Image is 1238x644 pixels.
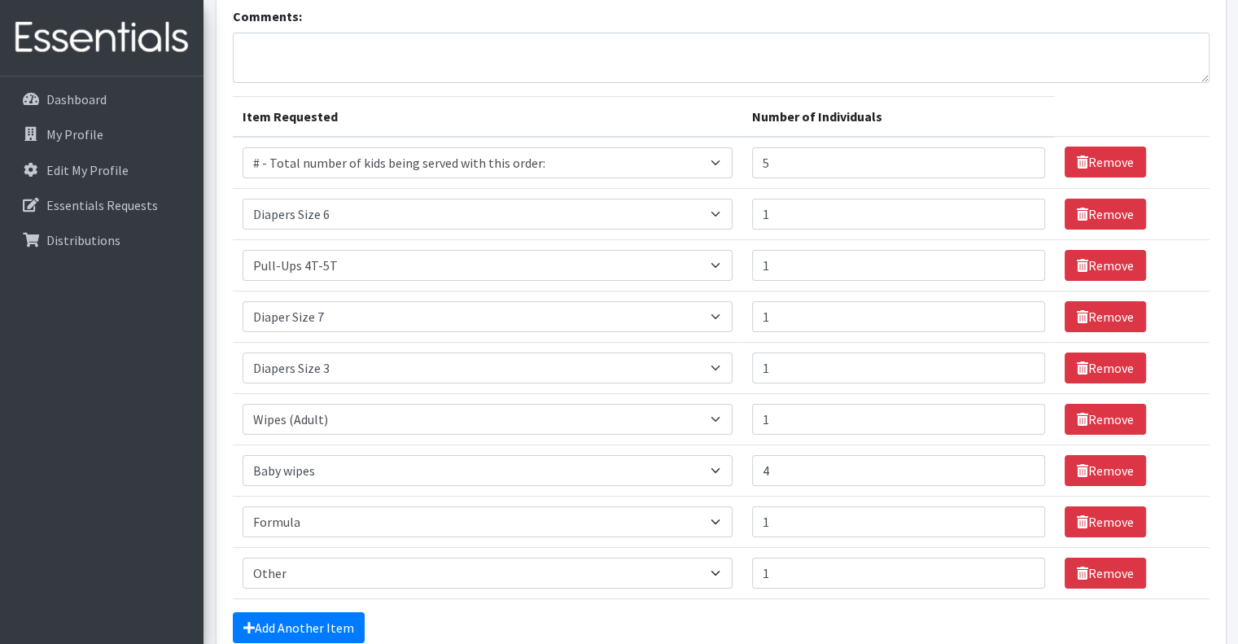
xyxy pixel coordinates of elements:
[46,197,158,213] p: Essentials Requests
[1065,455,1146,486] a: Remove
[1065,558,1146,589] a: Remove
[7,154,197,186] a: Edit My Profile
[1065,250,1146,281] a: Remove
[7,11,197,65] img: HumanEssentials
[1065,353,1146,383] a: Remove
[1065,147,1146,177] a: Remove
[1065,199,1146,230] a: Remove
[742,96,1055,137] th: Number of Individuals
[1065,506,1146,537] a: Remove
[1065,301,1146,332] a: Remove
[7,189,197,221] a: Essentials Requests
[233,96,742,137] th: Item Requested
[46,232,120,248] p: Distributions
[46,162,129,178] p: Edit My Profile
[1065,404,1146,435] a: Remove
[46,126,103,142] p: My Profile
[233,612,365,643] a: Add Another Item
[233,7,302,26] label: Comments:
[46,91,107,107] p: Dashboard
[7,224,197,256] a: Distributions
[7,118,197,151] a: My Profile
[7,83,197,116] a: Dashboard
